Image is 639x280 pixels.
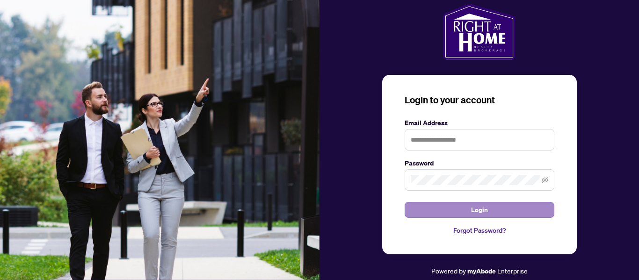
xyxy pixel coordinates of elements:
[542,177,548,183] span: eye-invisible
[431,266,466,275] span: Powered by
[405,93,554,107] h3: Login to your account
[497,266,528,275] span: Enterprise
[467,266,496,276] a: myAbode
[443,4,516,60] img: ma-logo
[471,202,488,217] span: Login
[405,158,554,168] label: Password
[405,118,554,128] label: Email Address
[405,202,554,218] button: Login
[405,225,554,236] a: Forgot Password?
